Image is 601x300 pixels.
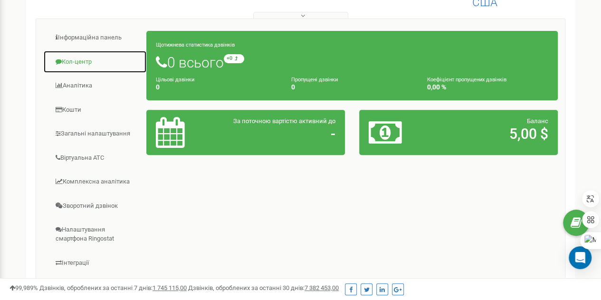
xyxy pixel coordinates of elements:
[233,117,335,125] font: За поточною вартістю активний до
[62,106,81,113] font: Кошти
[62,58,92,65] font: Кол-центр
[60,154,104,161] font: Віртуальна АТС
[43,50,147,74] a: Кол-центр
[291,77,338,83] font: Пропущені дзвінки
[427,77,506,83] font: Коефіцієнт пропущених дзвінків
[156,83,160,91] font: 0
[156,42,235,48] font: Щотижнева статистика дзвінків
[43,194,147,218] a: Зворотний дзвінок
[167,54,224,71] font: 0 всього
[156,77,194,83] font: Цільові дзвінки
[331,126,335,142] font: -
[43,98,147,122] a: Кошти
[291,83,295,91] font: 0
[153,284,187,291] font: 1 745 115,00
[58,34,122,41] font: Інформаційна панель
[63,82,92,89] font: Аналітика
[43,170,147,194] a: Комплексна аналітика
[39,284,153,291] font: Дзвінків, оброблених за останні 7 днів:
[43,26,147,49] a: Інформаційна панель
[43,252,147,275] a: Інтеграції
[527,117,548,125] font: Баланс
[61,130,130,137] font: Загальні налаштування
[188,284,305,291] font: Дзвінків, оброблених за останні 30 днів:
[569,246,591,269] div: Відкрити Intercom Messenger
[56,226,114,242] font: Налаштування смартфона Ringostat
[15,284,38,291] font: 99,989%
[43,146,147,170] a: Віртуальна АТС
[43,275,147,299] a: Міні CRM
[509,126,548,142] font: 5,00 $
[427,83,446,91] font: 0,00 %
[43,74,147,97] a: Аналітика
[227,55,232,61] font: +0
[63,178,130,185] font: Комплексна аналітика
[63,202,118,209] font: Зворотний дзвінок
[43,122,147,145] a: Загальні налаштування
[62,259,89,266] font: Інтеграції
[43,218,147,250] a: Налаштування смартфона Ringostat
[305,284,339,291] font: 7 382 453,00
